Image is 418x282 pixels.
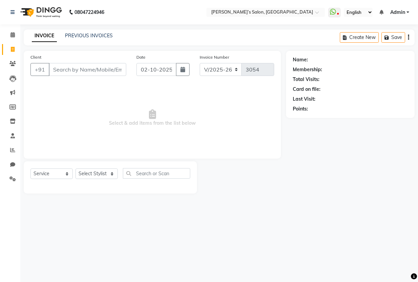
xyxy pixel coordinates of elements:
button: Create New [340,32,379,43]
div: Points: [293,105,308,113]
span: Admin [390,9,405,16]
input: Search or Scan [123,168,190,179]
div: Card on file: [293,86,321,93]
button: Save [381,32,405,43]
a: INVOICE [32,30,57,42]
div: Total Visits: [293,76,320,83]
label: Invoice Number [200,54,229,60]
div: Membership: [293,66,322,73]
button: +91 [30,63,49,76]
img: logo [17,3,64,22]
input: Search by Name/Mobile/Email/Code [49,63,126,76]
label: Client [30,54,41,60]
div: Name: [293,56,308,63]
span: Select & add items from the list below [30,84,274,152]
b: 08047224946 [74,3,104,22]
a: PREVIOUS INVOICES [65,33,113,39]
label: Date [136,54,146,60]
div: Last Visit: [293,96,315,103]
